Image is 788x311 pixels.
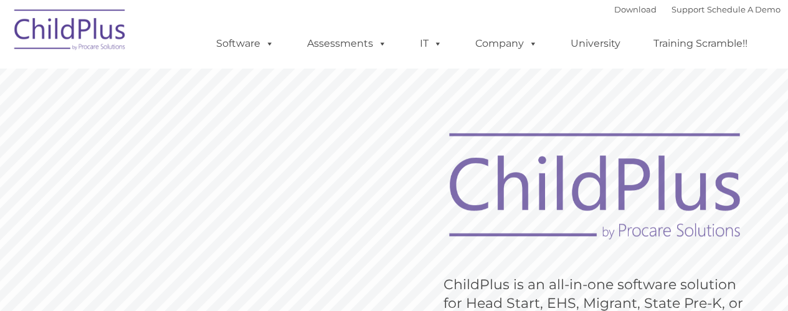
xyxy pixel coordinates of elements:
[463,31,550,56] a: Company
[295,31,399,56] a: Assessments
[558,31,633,56] a: University
[8,1,133,63] img: ChildPlus by Procare Solutions
[614,4,781,14] font: |
[707,4,781,14] a: Schedule A Demo
[672,4,705,14] a: Support
[407,31,455,56] a: IT
[614,4,657,14] a: Download
[204,31,287,56] a: Software
[641,31,760,56] a: Training Scramble!!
